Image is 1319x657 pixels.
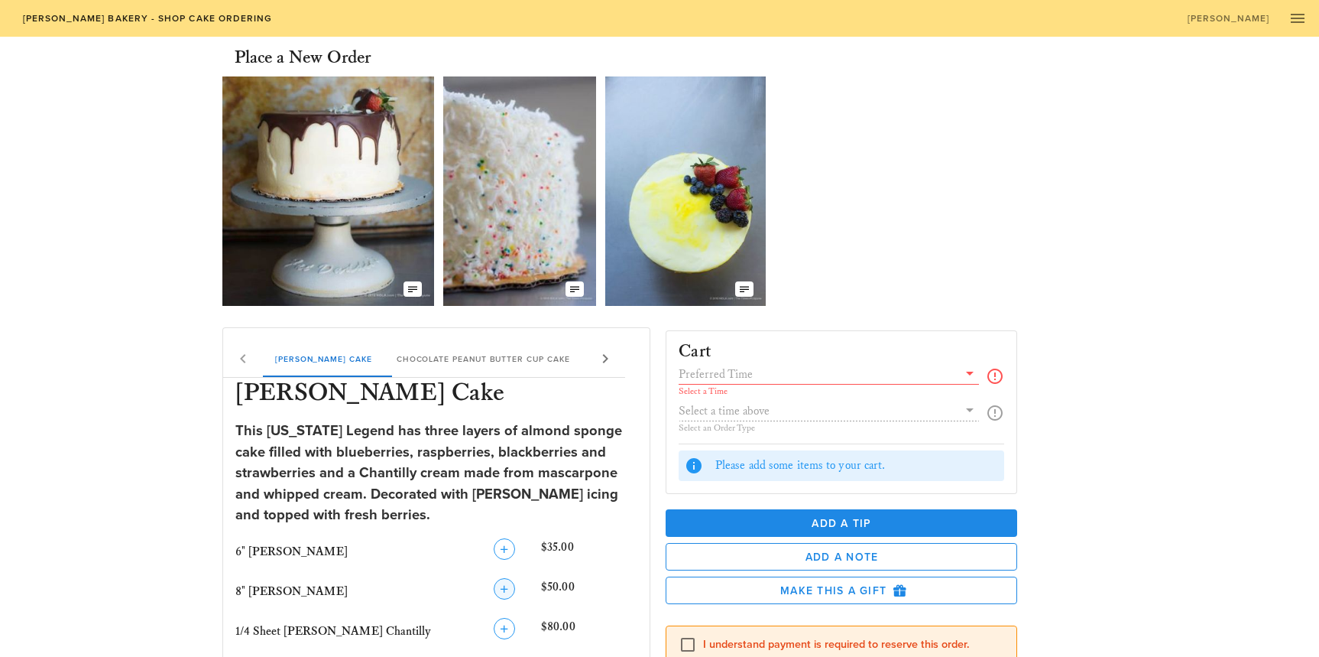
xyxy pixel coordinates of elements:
[538,615,640,649] div: $80.00
[443,76,596,306] img: qzl0ivbhpoir5jt3lnxe.jpg
[703,637,1004,652] label: I understand payment is required to reserve this order.
[666,543,1017,571] button: Add a Note
[679,343,711,361] h3: Cart
[222,76,435,306] img: adomffm5ftbblbfbeqkk.jpg
[538,575,640,609] div: $50.00
[679,584,1004,597] span: Make this a Gift
[605,76,766,306] img: vfgkldhn9pjhkwzhnerr.webp
[235,46,371,70] h3: Place a New Order
[666,509,1017,537] button: Add a Tip
[235,624,431,639] span: 1/4 Sheet [PERSON_NAME] Chantilly
[679,387,979,396] div: Select a Time
[1177,8,1279,29] a: [PERSON_NAME]
[235,421,638,526] div: This [US_STATE] Legend has three layers of almond sponge cake filled with blueberries, raspberrie...
[679,551,1004,564] span: Add a Note
[1187,13,1270,24] span: [PERSON_NAME]
[678,517,1005,530] span: Add a Tip
[666,577,1017,604] button: Make this a Gift
[263,340,384,377] div: [PERSON_NAME] Cake
[538,535,640,569] div: $35.00
[384,340,582,377] div: Chocolate Peanut Butter Cup Cake
[235,584,348,599] span: 8" [PERSON_NAME]
[235,545,348,559] span: 6" [PERSON_NAME]
[715,457,998,474] div: Please add some items to your cart.
[582,340,753,377] div: Chocolate Butter Pecan Cake
[232,378,641,411] h3: [PERSON_NAME] Cake
[12,8,282,29] a: [PERSON_NAME] Bakery - Shop Cake Ordering
[679,364,958,384] input: Preferred Time
[21,13,272,24] span: [PERSON_NAME] Bakery - Shop Cake Ordering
